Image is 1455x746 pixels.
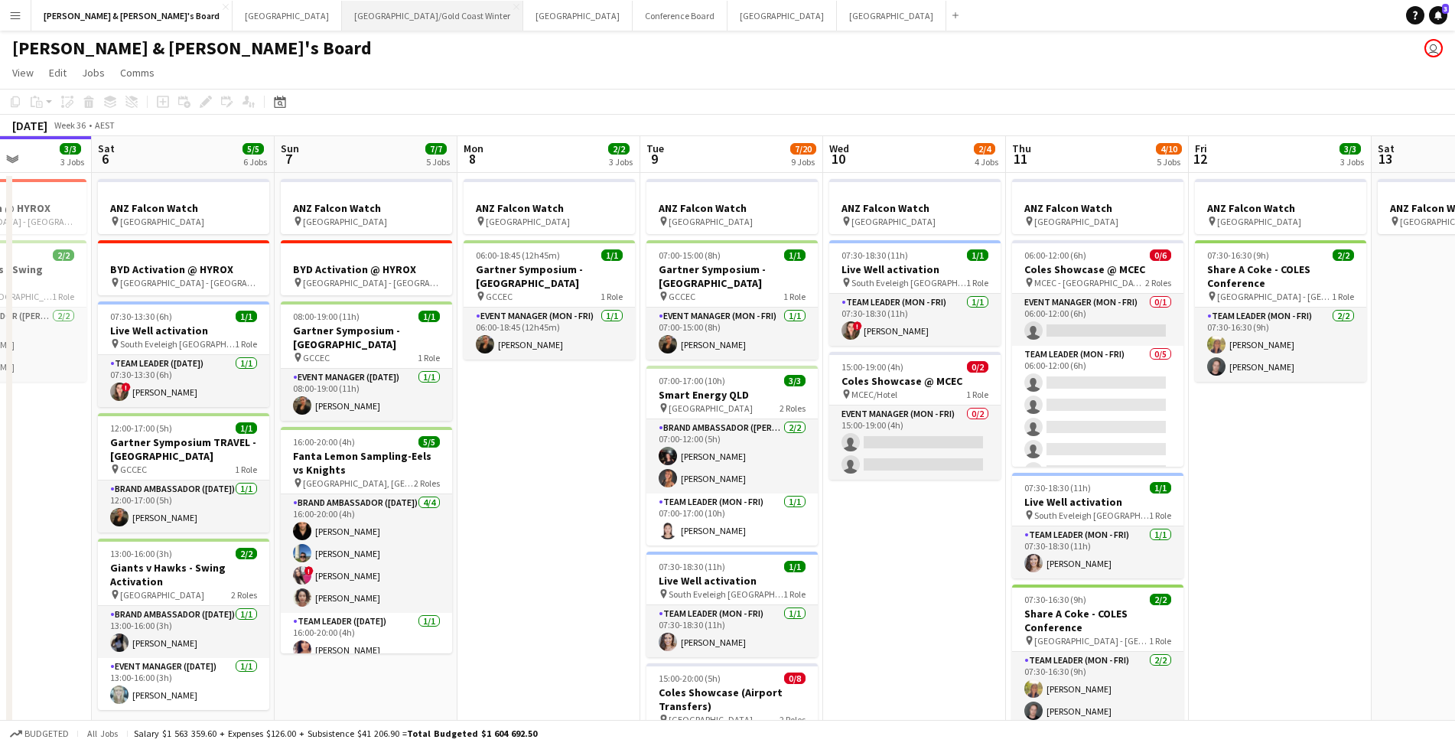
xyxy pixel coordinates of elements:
[601,249,623,261] span: 1/1
[829,240,1001,346] div: 07:30-18:30 (11h)1/1Live Well activation South Eveleigh [GEOGRAPHIC_DATA]1 RoleTeam Leader (Mon -...
[98,240,269,295] app-job-card: BYD Activation @ HYROX [GEOGRAPHIC_DATA] - [GEOGRAPHIC_DATA]
[464,179,635,234] app-job-card: ANZ Falcon Watch [GEOGRAPHIC_DATA]
[646,686,818,713] h3: Coles Showcase (Airport Transfers)
[633,1,727,31] button: Conference Board
[669,291,695,302] span: GCCEC
[120,216,204,227] span: [GEOGRAPHIC_DATA]
[784,249,806,261] span: 1/1
[98,355,269,407] app-card-role: Team Leader ([DATE])1/107:30-13:30 (6h)![PERSON_NAME]
[646,574,818,588] h3: Live Well activation
[790,143,816,155] span: 7/20
[827,150,849,168] span: 10
[1012,294,1183,346] app-card-role: Event Manager (Mon - Fri)0/106:00-12:00 (6h)
[278,150,299,168] span: 7
[1010,150,1031,168] span: 11
[1193,150,1207,168] span: 12
[1012,346,1183,487] app-card-role: Team Leader (Mon - Fri)0/506:00-12:00 (6h)
[426,156,450,168] div: 5 Jobs
[281,613,452,665] app-card-role: Team Leader ([DATE])1/116:00-20:00 (4h)[PERSON_NAME]
[407,728,537,739] span: Total Budgeted $1 604 692.50
[281,324,452,351] h3: Gartner Symposium - [GEOGRAPHIC_DATA]
[6,63,40,83] a: View
[233,1,342,31] button: [GEOGRAPHIC_DATA]
[1195,308,1366,382] app-card-role: Team Leader (Mon - Fri)2/207:30-16:30 (9h)[PERSON_NAME][PERSON_NAME]
[293,311,360,322] span: 08:00-19:00 (11h)
[342,1,523,31] button: [GEOGRAPHIC_DATA]/Gold Coast Winter
[791,156,815,168] div: 9 Jobs
[646,262,818,290] h3: Gartner Symposium - [GEOGRAPHIC_DATA]
[601,291,623,302] span: 1 Role
[110,548,172,559] span: 13:00-16:00 (3h)
[853,321,862,331] span: !
[110,311,172,322] span: 07:30-13:30 (6h)
[464,262,635,290] h3: Gartner Symposium - [GEOGRAPHIC_DATA]
[669,588,783,600] span: South Eveleigh [GEOGRAPHIC_DATA]
[659,249,721,261] span: 07:00-15:00 (8h)
[98,201,269,215] h3: ANZ Falcon Watch
[783,291,806,302] span: 1 Role
[236,311,257,322] span: 1/1
[486,291,513,302] span: GCCEC
[829,179,1001,234] app-job-card: ANZ Falcon Watch [GEOGRAPHIC_DATA]
[829,374,1001,388] h3: Coles Showcase @ MCEC
[1195,240,1366,382] div: 07:30-16:30 (9h)2/2Share A Coke - COLES Conference [GEOGRAPHIC_DATA] - [GEOGRAPHIC_DATA]1 RoleTea...
[120,589,204,601] span: [GEOGRAPHIC_DATA]
[1012,201,1183,215] h3: ANZ Falcon Watch
[966,277,988,288] span: 1 Role
[669,402,753,414] span: [GEOGRAPHIC_DATA]
[12,66,34,80] span: View
[851,389,897,400] span: MCEC/Hotel
[303,352,330,363] span: GCCEC
[235,338,257,350] span: 1 Role
[967,249,988,261] span: 1/1
[1012,179,1183,234] app-job-card: ANZ Falcon Watch [GEOGRAPHIC_DATA]
[1217,216,1301,227] span: [GEOGRAPHIC_DATA]
[608,143,630,155] span: 2/2
[122,383,131,392] span: !
[95,119,115,131] div: AEST
[98,324,269,337] h3: Live Well activation
[418,311,440,322] span: 1/1
[1429,6,1447,24] a: 3
[120,338,235,350] span: South Eveleigh [GEOGRAPHIC_DATA]
[1012,142,1031,155] span: Thu
[98,435,269,463] h3: Gartner Symposium TRAVEL - [GEOGRAPHIC_DATA]
[1012,473,1183,578] app-job-card: 07:30-18:30 (11h)1/1Live Well activation South Eveleigh [GEOGRAPHIC_DATA]1 RoleTeam Leader (Mon -...
[52,291,74,302] span: 1 Role
[646,388,818,402] h3: Smart Energy QLD
[98,481,269,533] app-card-role: Brand Ambassador ([DATE])1/112:00-17:00 (5h)[PERSON_NAME]
[837,1,946,31] button: [GEOGRAPHIC_DATA]
[281,369,452,421] app-card-role: Event Manager ([DATE])1/108:00-19:00 (11h)[PERSON_NAME]
[281,301,452,421] div: 08:00-19:00 (11h)1/1Gartner Symposium - [GEOGRAPHIC_DATA] GCCEC1 RoleEvent Manager ([DATE])1/108:...
[82,66,105,80] span: Jobs
[98,561,269,588] h3: Giants v Hawks - Swing Activation
[1378,142,1395,155] span: Sat
[659,561,725,572] span: 07:30-18:30 (11h)
[1012,652,1183,726] app-card-role: Team Leader (Mon - Fri)2/207:30-16:30 (9h)[PERSON_NAME][PERSON_NAME]
[646,201,818,215] h3: ANZ Falcon Watch
[425,143,447,155] span: 7/7
[98,301,269,407] app-job-card: 07:30-13:30 (6h)1/1Live Well activation South Eveleigh [GEOGRAPHIC_DATA]1 RoleTeam Leader ([DATE]...
[851,277,966,288] span: South Eveleigh [GEOGRAPHIC_DATA]
[96,150,115,168] span: 6
[1024,482,1091,494] span: 07:30-18:30 (11h)
[967,361,988,373] span: 0/2
[293,436,355,448] span: 16:00-20:00 (4h)
[1145,277,1171,288] span: 2 Roles
[98,539,269,710] app-job-card: 13:00-16:00 (3h)2/2Giants v Hawks - Swing Activation [GEOGRAPHIC_DATA]2 RolesBrand Ambassador ([D...
[966,389,988,400] span: 1 Role
[243,156,267,168] div: 6 Jobs
[1024,249,1086,261] span: 06:00-12:00 (6h)
[1157,156,1181,168] div: 5 Jobs
[281,494,452,613] app-card-role: Brand Ambassador ([DATE])4/416:00-20:00 (4h)[PERSON_NAME][PERSON_NAME]![PERSON_NAME][PERSON_NAME]
[486,216,570,227] span: [GEOGRAPHIC_DATA]
[1012,240,1183,467] div: 06:00-12:00 (6h)0/6Coles Showcase @ MCEC MCEC - [GEOGRAPHIC_DATA]2 RolesEvent Manager (Mon - Fri)...
[659,375,725,386] span: 07:00-17:00 (10h)
[974,143,995,155] span: 2/4
[1195,142,1207,155] span: Fri
[646,552,818,657] app-job-card: 07:30-18:30 (11h)1/1Live Well activation South Eveleigh [GEOGRAPHIC_DATA]1 RoleTeam Leader (Mon -...
[303,216,387,227] span: [GEOGRAPHIC_DATA]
